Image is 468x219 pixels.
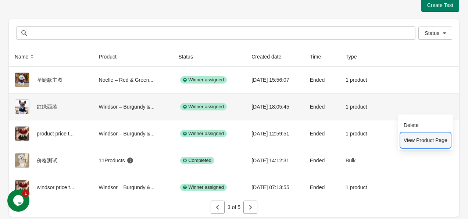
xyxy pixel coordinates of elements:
[37,158,57,163] span: 价格测试
[37,131,74,137] span: product price t...
[418,27,452,40] button: Status
[346,180,373,195] div: 1 product
[251,180,298,195] div: [DATE] 07:13:55
[99,180,167,195] div: Windsor – Burgundy &...
[251,73,298,87] div: [DATE] 15:56:07
[343,50,367,63] button: Type
[310,73,334,87] div: Ended
[310,126,334,141] div: Ended
[346,153,373,168] div: Bulk
[7,190,31,212] iframe: chat widget
[404,121,447,129] span: Delete
[404,137,447,144] span: View Product Page
[307,50,332,63] button: Time
[180,157,214,164] div: Completed
[175,50,203,63] button: Status
[401,117,450,133] button: Delete
[310,180,334,195] div: Ended
[99,126,167,141] div: Windsor – Burgundy &...
[346,126,373,141] div: 1 product
[180,103,227,110] div: Winner assigned
[180,184,227,191] div: Winner assigned
[251,153,298,168] div: [DATE] 14:12:31
[310,99,334,114] div: Ended
[401,133,450,148] button: View Product Page
[427,2,453,8] span: Create Test
[180,130,227,137] div: Winner assigned
[425,30,439,36] span: Status
[310,153,334,168] div: Ended
[346,99,373,114] div: 1 product
[99,99,167,114] div: Windsor – Burgundy &...
[180,76,227,84] div: Winner assigned
[99,73,167,87] div: Noelle – Red & Green...
[251,126,298,141] div: [DATE] 12:59:51
[346,73,373,87] div: 1 product
[12,50,39,63] button: Name
[249,50,292,63] button: Created date
[37,104,57,110] span: 红绿西装
[228,204,240,210] span: 3 of 5
[99,157,134,164] div: 11 Products
[37,184,74,190] span: windsor price t...
[96,50,127,63] button: Product
[37,77,62,83] span: 圣诞款主图
[251,99,298,114] div: [DATE] 18:05:45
